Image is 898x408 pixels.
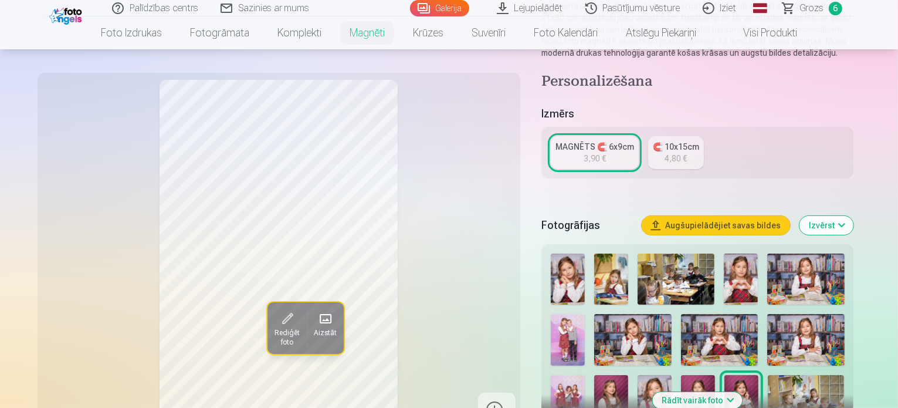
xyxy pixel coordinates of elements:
[313,328,336,338] span: Aizstāt
[176,16,263,49] a: Fotogrāmata
[49,5,85,25] img: /fa1
[336,16,399,49] a: Magnēti
[458,16,520,49] a: Suvenīri
[520,16,612,49] a: Foto kalendāri
[399,16,458,49] a: Krūzes
[612,16,710,49] a: Atslēgu piekariņi
[665,153,687,164] div: 4,80 €
[555,141,634,153] div: MAGNĒTS 🧲 6x9cm
[306,302,343,354] button: Aizstāt
[648,136,704,169] a: 🧲 10x15cm4,80 €
[829,2,842,15] span: 6
[653,141,699,153] div: 🧲 10x15cm
[800,1,824,15] span: Grozs
[87,16,176,49] a: Foto izdrukas
[551,136,639,169] a: MAGNĒTS 🧲 6x9cm3,90 €
[263,16,336,49] a: Komplekti
[710,16,811,49] a: Visi produkti
[541,217,633,234] h5: Fotogrāfijas
[274,328,299,347] span: Rediģēt foto
[799,216,853,235] button: Izvērst
[267,302,306,354] button: Rediģēt foto
[541,106,854,122] h5: Izmērs
[584,153,606,164] div: 3,90 €
[642,216,790,235] button: Augšupielādējiet savas bildes
[541,73,854,92] h4: Personalizēšana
